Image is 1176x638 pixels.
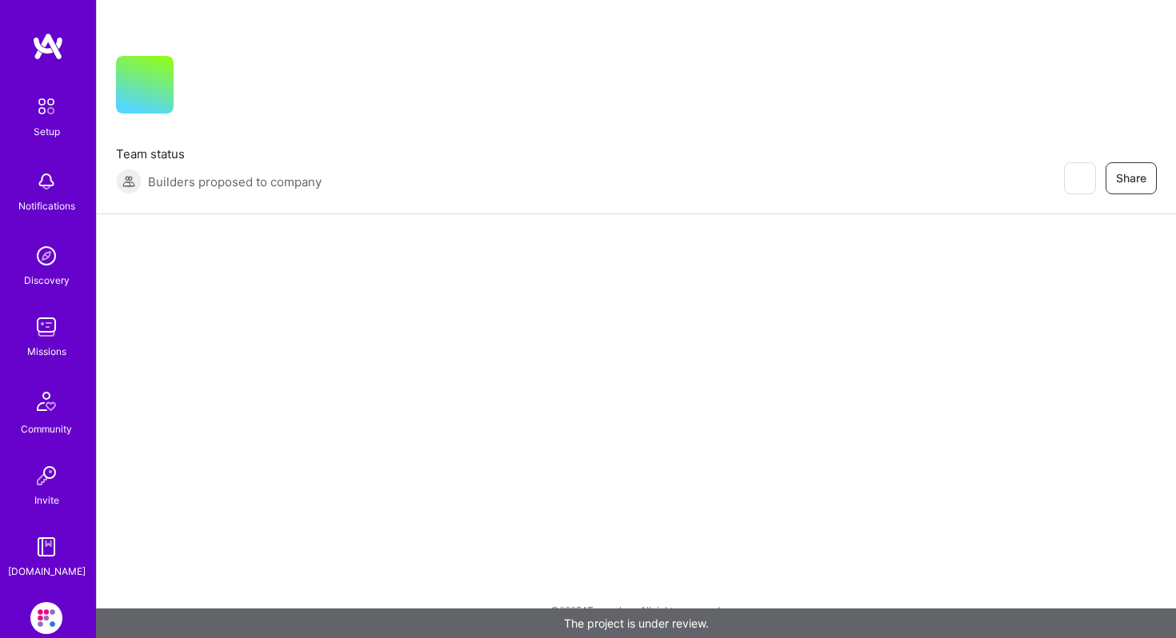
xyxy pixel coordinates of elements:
button: Share [1106,162,1157,194]
i: icon EyeClosed [1073,172,1086,185]
img: logo [32,32,64,61]
a: Evinced: Platform Team [26,602,66,634]
div: The project is under review. [96,608,1176,638]
img: teamwork [30,311,62,343]
img: setup [30,90,63,123]
div: Invite [34,492,59,508]
img: discovery [30,240,62,272]
img: guide book [30,531,62,563]
span: Team status [116,146,322,162]
div: Setup [34,123,60,140]
img: bell [30,165,62,197]
span: Share [1116,170,1146,186]
i: icon CompanyGray [193,82,206,94]
img: Builders proposed to company [116,169,142,194]
div: [DOMAIN_NAME] [8,563,86,580]
img: Evinced: Platform Team [30,602,62,634]
div: Missions [27,343,66,360]
div: Discovery [24,272,70,289]
div: Community [21,421,72,437]
span: Builders proposed to company [148,173,322,190]
div: Notifications [18,197,75,214]
img: Community [27,382,66,421]
img: Invite [30,460,62,492]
